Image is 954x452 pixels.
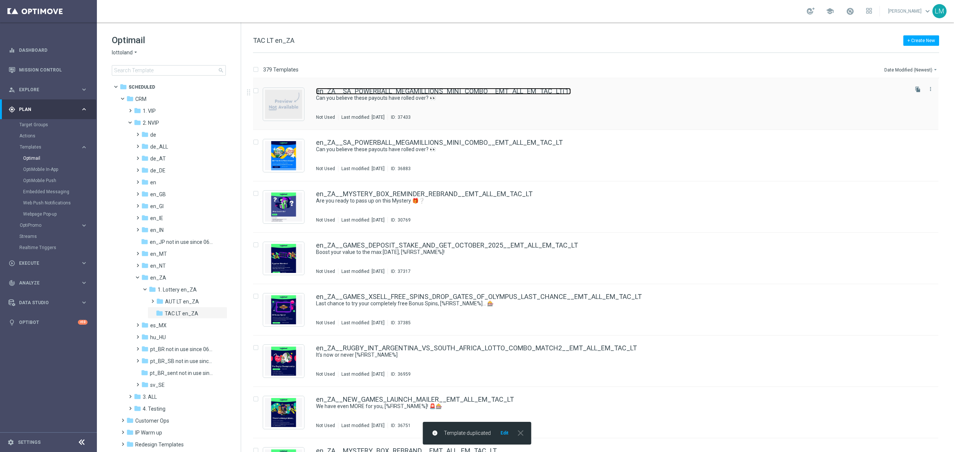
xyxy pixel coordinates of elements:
a: Can you believe these payouts have rolled over? 👀 [316,146,890,153]
div: ID: [388,114,411,120]
div: lightbulb Optibot +10 [8,319,88,325]
a: en_ZA__GAMES_XSELL_FREE_SPINS_DROP_GATES_OF_OLYMPUS_LAST_CHANCE__EMT_ALL_EM_TAC_LT [316,293,642,300]
div: Last chance to try your completely free Bonus Spins, [%FIRST_NAME%]... 🎰 [316,300,907,307]
div: play_circle_outline Execute keyboard_arrow_right [8,260,88,266]
div: Can you believe these payouts have rolled over? 👀 [316,95,907,102]
i: folder [141,178,149,186]
span: en_IE [150,215,163,222]
button: track_changes Analyze keyboard_arrow_right [8,280,88,286]
div: 30769 [398,217,411,223]
span: pt_BR_sent not in use since 06/2025 [150,370,214,376]
div: Analyze [9,280,80,286]
div: Web Push Notifications [23,197,96,209]
div: OptiMobile Push [23,175,96,186]
div: Not Used [316,423,335,429]
div: OptiPromo [19,220,96,231]
span: hu_HU [150,334,166,341]
div: ID: [388,371,411,377]
div: Last modified: [DATE] [338,114,388,120]
a: We have even MORE for you, [%FIRST_NAME%]! 🚨🎰 [316,403,890,410]
button: file_copy [913,85,923,94]
div: Data Studio [9,299,80,306]
div: OptiPromo keyboard_arrow_right [19,222,88,228]
div: Press SPACE to select this row. [246,233,953,284]
div: Last modified: [DATE] [338,217,388,223]
div: 36751 [398,423,411,429]
img: 36883.jpeg [265,141,302,170]
span: sv_SE [150,382,165,388]
div: Webpage Pop-up [23,209,96,220]
button: Data Studio keyboard_arrow_right [8,300,88,306]
div: Templates [19,141,96,220]
span: Template duplicated [444,430,491,436]
a: Embedded Messaging [23,189,78,195]
i: folder [156,297,164,305]
span: CRM [135,96,146,102]
div: ID: [388,166,411,172]
i: folder [141,250,149,257]
a: Are you ready to pass up on this Mystery 🎁❔ [316,197,890,204]
i: folder [156,309,163,317]
div: 36959 [398,371,411,377]
img: 37385.jpeg [265,295,302,324]
div: ID: [388,320,411,326]
a: Settings [18,440,41,445]
i: folder [141,274,149,281]
i: settings [7,439,14,446]
i: folder [141,131,149,138]
i: folder [134,119,141,126]
span: en_IN [150,227,164,233]
span: 1. Lottery en_ZA [158,286,197,293]
span: Customer Ops [135,417,169,424]
i: keyboard_arrow_right [80,86,88,93]
img: 36959.jpeg [265,347,302,376]
a: Realtime Triggers [19,245,78,251]
img: 37317.jpeg [265,244,302,273]
div: Execute [9,260,80,267]
span: Scheduled [129,84,155,90]
i: more_vert [928,86,934,92]
div: Press SPACE to select this row. [246,181,953,233]
i: folder [126,95,134,102]
span: en_ZA [150,274,166,281]
i: close [516,428,525,438]
span: school [826,7,834,15]
a: Mission Control [19,60,88,80]
a: Target Groups [19,122,78,128]
img: noPreview.jpg [265,90,302,119]
span: Data Studio [19,300,80,305]
a: en_ZA__NEW_GAMES_LAUNCH_MAILER__EMT_ALL_EM_TAC_LT [316,396,514,403]
a: Last chance to try your completely free Bonus Spins, [%FIRST_NAME%]... 🎰 [316,300,890,307]
i: folder [141,345,149,353]
span: de [150,131,156,138]
i: equalizer [9,47,15,54]
div: Target Groups [19,119,96,130]
button: Templates keyboard_arrow_right [19,144,88,150]
div: Press SPACE to select this row. [246,387,953,438]
i: folder [134,107,141,114]
div: 37385 [398,320,411,326]
span: TAC LT en_ZA [165,310,198,317]
i: folder [141,143,149,150]
div: Last modified: [DATE] [338,268,388,274]
div: Not Used [316,320,335,326]
span: en_GB [150,191,166,198]
span: 3. ALL [143,394,157,400]
div: Not Used [316,217,335,223]
div: It's now or never [%FIRST_NAME%] [316,351,907,359]
i: folder [126,417,134,424]
span: TAC LT en_ZA [253,36,294,44]
span: 4. Testing [143,405,165,412]
button: person_search Explore keyboard_arrow_right [8,87,88,93]
i: folder [141,369,148,376]
span: Explore [19,87,80,92]
i: folder [141,321,149,329]
div: Last modified: [DATE] [338,320,388,326]
a: OptiMobile In-App [23,166,78,172]
button: lottoland arrow_drop_down [112,49,139,56]
div: Not Used [316,114,335,120]
div: Last modified: [DATE] [338,166,388,172]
